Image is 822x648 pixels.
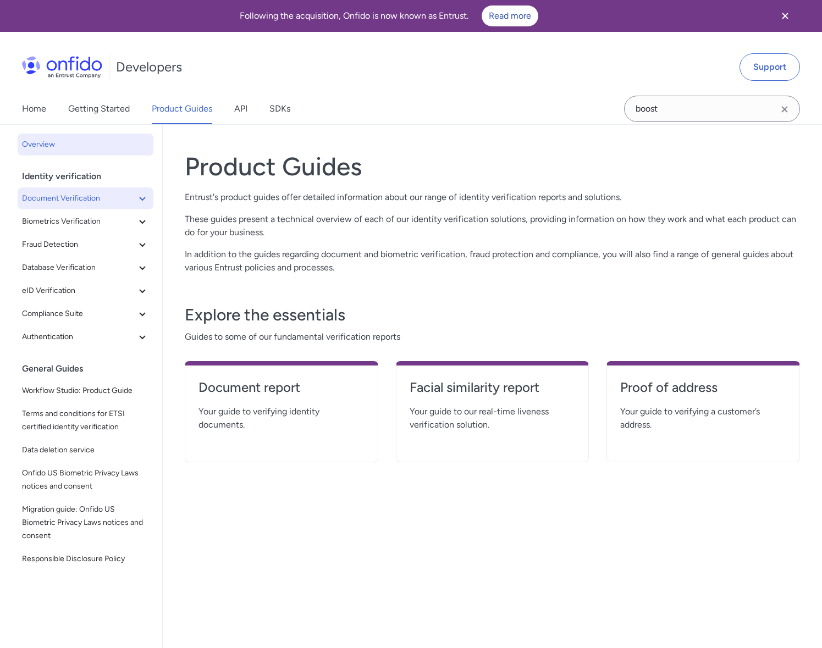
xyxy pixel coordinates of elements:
[18,280,153,302] button: eID Verification
[482,5,538,26] a: Read more
[778,103,791,116] svg: Clear search field button
[18,303,153,325] button: Compliance Suite
[18,134,153,156] a: Overview
[22,407,149,434] span: Terms and conditions for ETSI certified identity verification
[410,379,576,396] h4: Facial similarity report
[18,326,153,348] button: Authentication
[18,548,153,570] a: Responsible Disclosure Policy
[624,96,800,122] input: Onfido search input field
[22,384,149,397] span: Workflow Studio: Product Guide
[185,248,800,274] p: In addition to the guides regarding document and biometric verification, fraud protection and com...
[22,138,149,151] span: Overview
[22,215,136,228] span: Biometrics Verification
[620,405,786,431] span: Your guide to verifying a customer’s address.
[68,93,130,124] a: Getting Started
[18,499,153,547] a: Migration guide: Onfido US Biometric Privacy Laws notices and consent
[198,405,365,431] span: Your guide to verifying identity documents.
[410,379,576,405] a: Facial similarity report
[185,151,800,182] h1: Product Guides
[22,192,136,205] span: Document Verification
[18,257,153,279] button: Database Verification
[13,5,765,26] div: Following the acquisition, Onfido is now known as Entrust.
[22,238,136,251] span: Fraud Detection
[269,93,290,124] a: SDKs
[198,379,365,396] h4: Document report
[740,53,800,81] a: Support
[22,165,158,187] div: Identity verification
[22,552,149,566] span: Responsible Disclosure Policy
[22,467,149,493] span: Onfido US Biometric Privacy Laws notices and consent
[765,2,806,30] button: Close banner
[185,330,800,344] span: Guides to some of our fundamental verification reports
[779,9,792,23] svg: Close banner
[18,187,153,209] button: Document Verification
[18,380,153,402] a: Workflow Studio: Product Guide
[22,261,136,274] span: Database Verification
[410,405,576,431] span: Your guide to our real-time liveness verification solution.
[185,213,800,239] p: These guides present a technical overview of each of our identity verification solutions, providi...
[185,191,800,204] p: Entrust's product guides offer detailed information about our range of identity verification repo...
[116,58,182,76] h1: Developers
[22,93,46,124] a: Home
[18,403,153,438] a: Terms and conditions for ETSI certified identity verification
[198,379,365,405] a: Document report
[22,284,136,297] span: eID Verification
[22,503,149,542] span: Migration guide: Onfido US Biometric Privacy Laws notices and consent
[185,304,800,326] h3: Explore the essentials
[620,379,786,396] h4: Proof of address
[22,56,102,78] img: Onfido Logo
[234,93,247,124] a: API
[22,330,136,344] span: Authentication
[18,211,153,232] button: Biometrics Verification
[18,234,153,256] button: Fraud Detection
[18,462,153,497] a: Onfido US Biometric Privacy Laws notices and consent
[620,379,786,405] a: Proof of address
[22,307,136,320] span: Compliance Suite
[22,358,158,380] div: General Guides
[18,439,153,461] a: Data deletion service
[22,444,149,457] span: Data deletion service
[152,93,212,124] a: Product Guides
